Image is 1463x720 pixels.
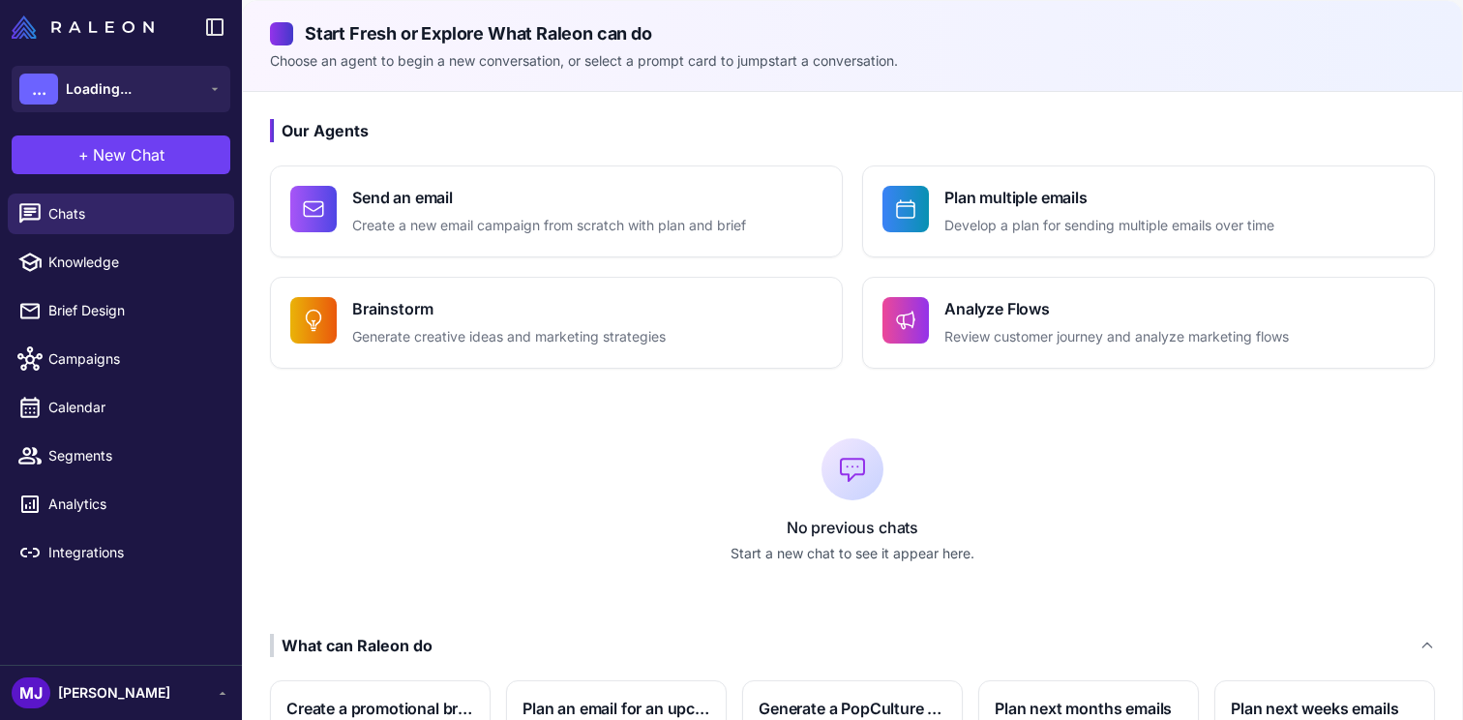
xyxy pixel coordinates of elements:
span: Campaigns [48,348,219,370]
p: Develop a plan for sending multiple emails over time [944,215,1274,237]
a: Segments [8,435,234,476]
a: Knowledge [8,242,234,283]
p: Generate creative ideas and marketing strategies [352,326,666,348]
div: What can Raleon do [270,634,433,657]
div: MJ [12,677,50,708]
p: Start a new chat to see it appear here. [270,543,1435,564]
a: Brief Design [8,290,234,331]
span: Knowledge [48,252,219,273]
h4: Brainstorm [352,297,666,320]
span: + [78,143,89,166]
span: Analytics [48,494,219,515]
span: Loading... [66,78,132,100]
img: Raleon Logo [12,15,154,39]
span: Brief Design [48,300,219,321]
h3: Plan next months emails [995,697,1182,720]
h4: Analyze Flows [944,297,1289,320]
span: Segments [48,445,219,466]
a: Integrations [8,532,234,573]
button: Analyze FlowsReview customer journey and analyze marketing flows [862,277,1435,369]
span: Integrations [48,542,219,563]
a: Raleon Logo [12,15,162,39]
button: Send an emailCreate a new email campaign from scratch with plan and brief [270,165,843,257]
h3: Our Agents [270,119,1435,142]
div: ... [19,74,58,105]
a: Calendar [8,387,234,428]
span: Calendar [48,397,219,418]
a: Chats [8,194,234,234]
h2: Start Fresh or Explore What Raleon can do [270,20,1435,46]
button: Plan multiple emailsDevelop a plan for sending multiple emails over time [862,165,1435,257]
p: Review customer journey and analyze marketing flows [944,326,1289,348]
p: Create a new email campaign from scratch with plan and brief [352,215,746,237]
h3: Create a promotional brief and email [286,697,474,720]
a: Campaigns [8,339,234,379]
h4: Send an email [352,186,746,209]
p: No previous chats [270,516,1435,539]
span: Chats [48,203,219,225]
button: +New Chat [12,135,230,174]
button: ...Loading... [12,66,230,112]
span: [PERSON_NAME] [58,682,170,704]
h4: Plan multiple emails [944,186,1274,209]
h3: Generate a PopCulture themed brief [759,697,946,720]
span: New Chat [93,143,164,166]
h3: Plan an email for an upcoming holiday [522,697,710,720]
p: Choose an agent to begin a new conversation, or select a prompt card to jumpstart a conversation. [270,50,1435,72]
a: Analytics [8,484,234,525]
button: BrainstormGenerate creative ideas and marketing strategies [270,277,843,369]
h3: Plan next weeks emails [1231,697,1418,720]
